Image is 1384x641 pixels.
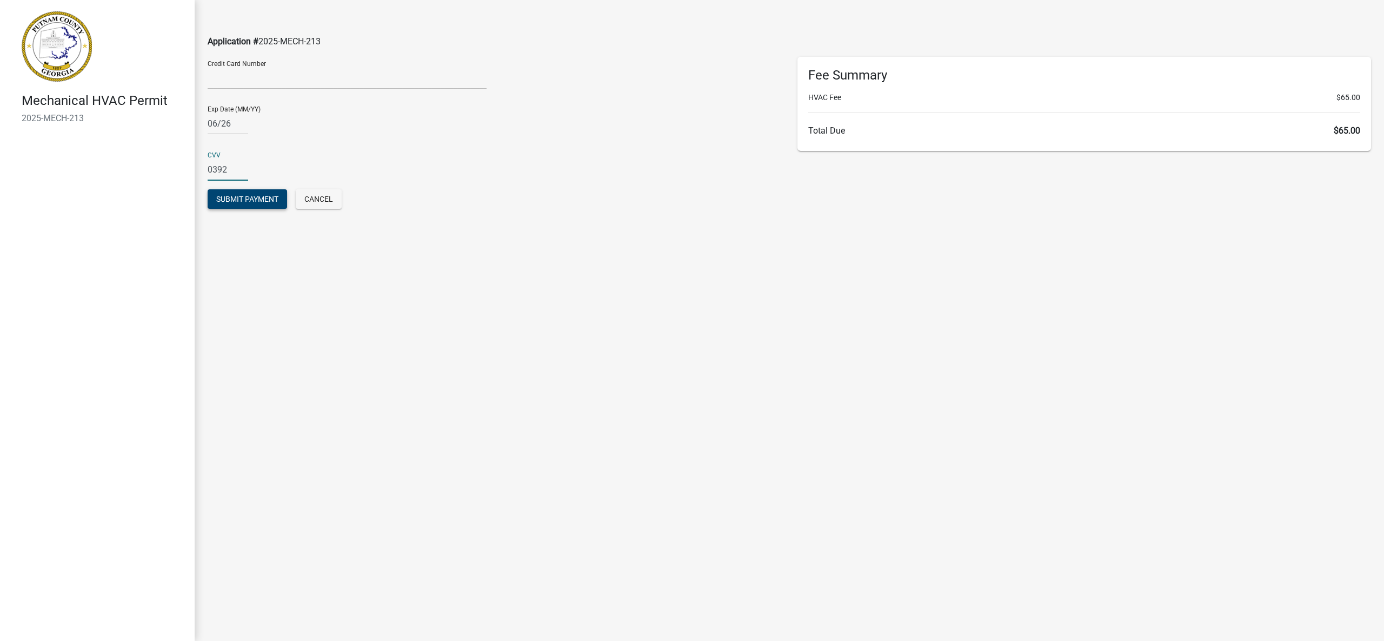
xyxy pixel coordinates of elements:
[22,11,92,82] img: Putnam County, Georgia
[304,195,333,203] span: Cancel
[296,189,342,209] button: Cancel
[808,68,1360,83] h6: Fee Summary
[1334,125,1360,136] span: $65.00
[1336,92,1360,103] span: $65.00
[208,61,266,67] label: Credit Card Number
[22,93,186,109] h4: Mechanical HVAC Permit
[208,36,258,47] span: Application #
[216,195,278,203] span: Submit Payment
[808,125,1360,136] h6: Total Due
[208,189,287,209] button: Submit Payment
[808,92,1360,103] li: HVAC Fee
[22,113,186,123] h6: 2025-MECH-213
[258,36,321,47] span: 2025-MECH-213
